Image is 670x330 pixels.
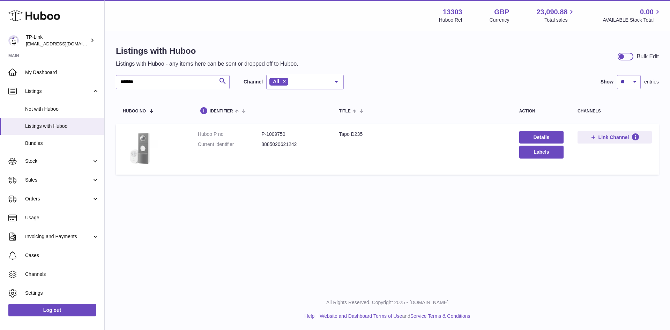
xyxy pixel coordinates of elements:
[410,313,470,319] a: Service Terms & Conditions
[261,141,325,148] dd: 8885020621242
[339,109,350,113] span: title
[644,79,659,85] span: entries
[443,7,462,17] strong: 13303
[25,271,99,278] span: Channels
[601,79,613,85] label: Show
[116,60,298,68] p: Listings with Huboo - any items here can be sent or dropped off to Huboo.
[25,214,99,221] span: Usage
[123,131,158,166] img: Tapo D235
[25,290,99,296] span: Settings
[598,134,629,140] span: Link Channel
[123,109,146,113] span: Huboo no
[25,123,99,130] span: Listings with Huboo
[198,131,261,138] dt: Huboo P no
[210,109,233,113] span: identifier
[603,7,662,23] a: 0.00 AVAILABLE Stock Total
[198,141,261,148] dt: Current identifier
[544,17,575,23] span: Total sales
[8,304,96,316] a: Log out
[261,131,325,138] dd: P-1009750
[25,106,99,112] span: Not with Huboo
[603,17,662,23] span: AVAILABLE Stock Total
[8,35,19,46] img: internalAdmin-13303@internal.huboo.com
[25,158,92,164] span: Stock
[317,313,470,320] li: and
[578,109,652,113] div: channels
[25,196,92,202] span: Orders
[305,313,315,319] a: Help
[494,7,509,17] strong: GBP
[116,45,298,57] h1: Listings with Huboo
[110,299,664,306] p: All Rights Reserved. Copyright 2025 - [DOMAIN_NAME]
[25,88,92,95] span: Listings
[536,7,567,17] span: 23,090.88
[25,140,99,147] span: Bundles
[339,131,505,138] div: Tapo D235
[640,7,654,17] span: 0.00
[578,131,652,144] button: Link Channel
[26,34,89,47] div: TP-Link
[320,313,402,319] a: Website and Dashboard Terms of Use
[439,17,462,23] div: Huboo Ref
[25,69,99,76] span: My Dashboard
[25,177,92,183] span: Sales
[490,17,509,23] div: Currency
[519,146,564,158] button: Labels
[26,41,103,46] span: [EMAIL_ADDRESS][DOMAIN_NAME]
[536,7,575,23] a: 23,090.88 Total sales
[25,252,99,259] span: Cases
[244,79,263,85] label: Channel
[273,79,279,84] span: All
[519,131,564,144] a: Details
[637,53,659,60] div: Bulk Edit
[25,233,92,240] span: Invoicing and Payments
[519,109,564,113] div: action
